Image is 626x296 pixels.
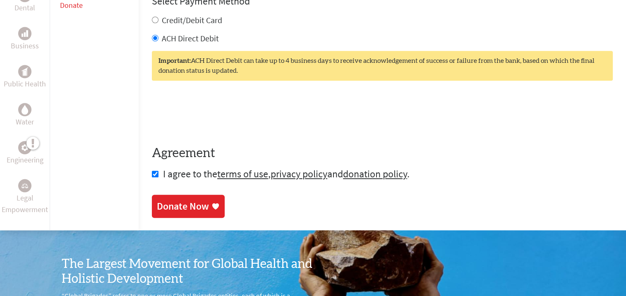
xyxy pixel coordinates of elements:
div: Legal Empowerment [18,179,31,192]
div: Business [18,27,31,40]
a: privacy policy [271,167,327,180]
a: EngineeringEngineering [7,141,43,166]
a: WaterWater [16,103,34,128]
a: BusinessBusiness [11,27,39,52]
a: donation policy [343,167,407,180]
a: Donate Now [152,195,225,218]
a: terms of use [217,167,268,180]
img: Water [22,105,28,115]
p: Engineering [7,154,43,166]
label: ACH Direct Debit [162,33,219,43]
p: Legal Empowerment [2,192,48,215]
a: Legal EmpowermentLegal Empowerment [2,179,48,215]
iframe: reCAPTCHA [152,97,278,129]
div: Water [18,103,31,116]
p: Business [11,40,39,52]
strong: Important: [158,57,191,64]
img: Legal Empowerment [22,183,28,188]
p: Dental [14,2,35,14]
div: Donate Now [157,200,209,213]
div: Public Health [18,65,31,78]
h3: The Largest Movement for Global Health and Holistic Development [62,257,313,286]
label: Credit/Debit Card [162,15,222,25]
img: Business [22,30,28,37]
p: Public Health [4,78,46,90]
img: Public Health [22,67,28,76]
div: Engineering [18,141,31,154]
h4: Agreement [152,146,613,161]
img: Engineering [22,144,28,151]
a: Donate [60,0,83,10]
p: Water [16,116,34,128]
div: ACH Direct Debit can take up to 4 business days to receive acknowledgement of success or failure ... [152,51,613,81]
a: Public HealthPublic Health [4,65,46,90]
span: I agree to the , and . [163,167,410,180]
